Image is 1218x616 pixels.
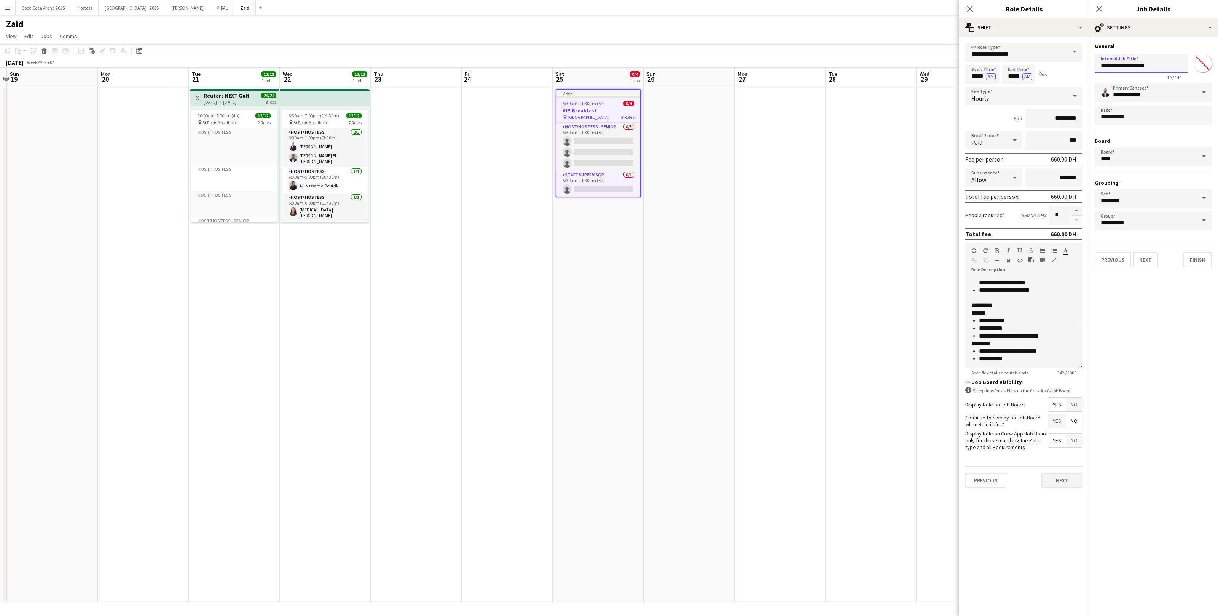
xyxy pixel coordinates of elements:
[1040,257,1045,263] button: Insert video
[47,59,54,65] div: +04
[965,370,1035,376] span: Specific details about this role
[556,90,640,96] div: Draft
[1022,73,1032,80] button: AM
[1066,414,1082,428] span: No
[71,0,99,15] button: Hostess
[1051,155,1076,163] div: 660.00 DH
[204,99,249,105] div: [DATE] → [DATE]
[1063,248,1068,254] button: Text Color
[282,75,293,83] span: 22
[349,120,362,125] span: 7 Roles
[965,414,1048,428] label: Continue to display on Job Board when Role is full?
[1048,434,1066,447] span: Yes
[959,4,1089,14] h3: Role Details
[6,33,17,40] span: View
[965,387,1082,394] div: Set options for visibility on the Crew App’s Job Board
[204,92,249,99] h3: Reuters NEXT Gulf
[234,0,256,15] button: Zaid
[563,101,605,106] span: 5:30am-11:30am (6h)
[1017,248,1022,254] button: Underline
[1089,18,1218,37] div: Settings
[261,71,276,77] span: 12/12
[965,193,1019,200] div: Total fee per person
[191,217,277,254] app-card-role-placeholder: Host/Hostess - Senior
[556,107,640,114] h3: VIP Breakfast
[986,73,996,80] button: AM
[1051,248,1057,254] button: Ordered List
[623,101,634,106] span: 0/4
[1041,473,1082,488] button: Next
[191,75,201,83] span: 21
[1051,257,1057,263] button: Fullscreen
[959,18,1089,37] div: Shift
[1183,252,1212,267] button: Finish
[1048,414,1066,428] span: Yes
[282,110,368,222] app-job-card: 6:30am-7:00pm (12h30m)12/12 St Regis Abudhabi7 RolesHost/ Hostess2/26:30am-1:00pm (6h30m)[PERSON_...
[630,71,640,77] span: 0/4
[191,165,277,191] app-card-role-placeholder: Host/ Hostess
[374,70,383,77] span: Thu
[191,110,277,222] app-job-card: 10:00am-2:00pm (4h)12/12 St Regis Abudhabi2 RolesHost/ HostessHost/ HostessHost/ HostessHost/Host...
[971,139,982,146] span: Paid
[556,89,641,197] app-job-card: Draft5:30am-11:30am (6h)0/4VIP Breakfast [GEOGRAPHIC_DATA]2 RolesHost/Hostess - Senior0/35:30am-1...
[266,98,276,105] div: 2 jobs
[38,31,55,41] a: Jobs
[352,71,367,77] span: 12/12
[464,75,471,83] span: 24
[646,75,656,83] span: 26
[101,70,111,77] span: Mon
[1095,138,1212,144] h3: Board
[965,155,1004,163] div: Fee per person
[192,70,201,77] span: Tue
[3,31,20,41] a: View
[293,120,328,125] span: St Regis Abudhabi
[621,114,634,120] span: 2 Roles
[60,33,77,40] span: Comms
[25,59,44,65] span: Week 42
[10,70,19,77] span: Sun
[965,379,1082,386] h3: Job Board Visibility
[1066,398,1082,411] span: No
[191,191,277,217] app-card-role-placeholder: Host/ Hostess
[9,75,19,83] span: 19
[829,70,837,77] span: Tue
[1040,248,1045,254] button: Unordered List
[1095,179,1212,186] h3: Grouping
[282,128,368,167] app-card-role: Host/ Hostess2/26:30am-1:00pm (6h30m)[PERSON_NAME][PERSON_NAME] El [PERSON_NAME]
[261,93,276,98] span: 24/24
[41,33,52,40] span: Jobs
[373,75,383,83] span: 23
[971,248,977,254] button: Undo
[289,113,339,118] span: 6:30am-7:00pm (12h30m)
[1051,193,1076,200] div: 660.00 DH
[630,78,640,83] div: 1 Job
[6,18,24,30] h1: Zaid
[1066,434,1082,447] span: No
[352,78,367,83] div: 1 Job
[965,230,991,238] div: Total fee
[556,70,564,77] span: Sat
[1021,212,1046,219] div: 660.00 DH x
[965,473,1006,488] button: Previous
[1089,4,1218,14] h3: Job Details
[16,0,71,15] button: Coca Coca Arena 2025
[1095,252,1131,267] button: Previous
[737,75,748,83] span: 27
[994,258,1000,264] button: Horizontal Line
[918,75,929,83] span: 29
[1006,258,1011,264] button: Clear Formatting
[568,114,609,120] span: [GEOGRAPHIC_DATA]
[57,31,80,41] a: Comms
[827,75,837,83] span: 28
[1028,257,1034,263] button: Paste as plain text
[283,70,293,77] span: Wed
[165,0,210,15] button: [PERSON_NAME]
[261,78,276,83] div: 1 Job
[100,75,111,83] span: 20
[6,59,24,66] div: [DATE]
[971,176,986,184] span: Allow
[24,33,33,40] span: Edit
[258,120,271,125] span: 2 Roles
